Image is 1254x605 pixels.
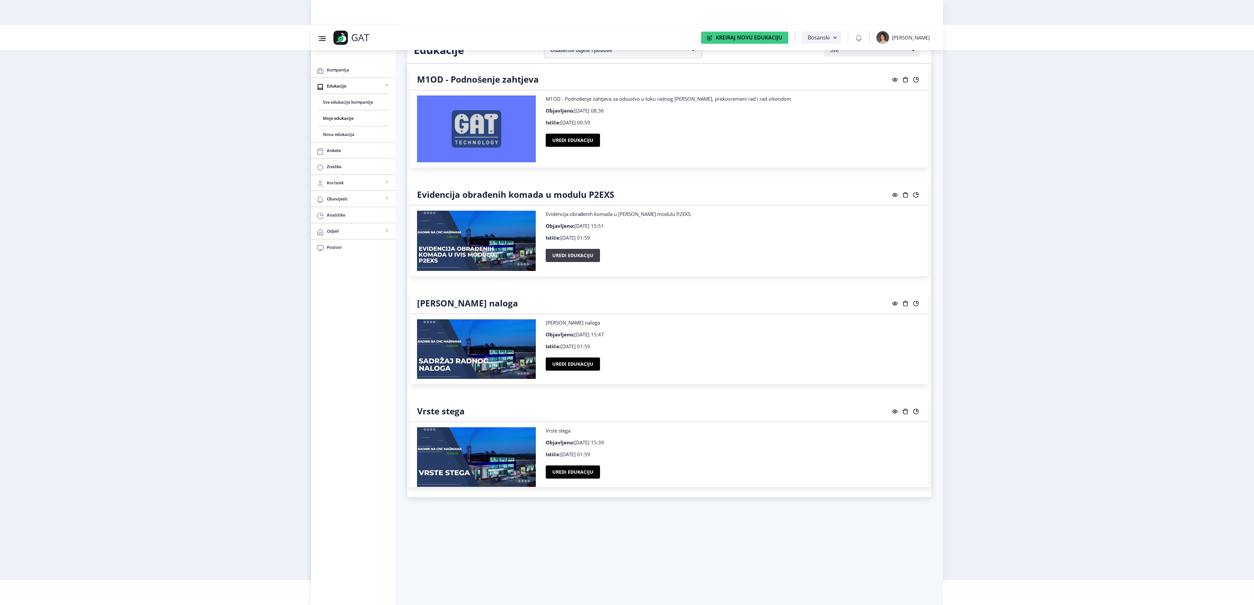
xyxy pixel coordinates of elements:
[546,439,922,446] p: [DATE] 15:39
[414,43,534,57] h2: Edukacije
[417,95,536,162] img: M1OD - Podnošenje zahtjeva
[546,249,600,262] button: Uredi edukaciju
[546,134,600,147] button: Uredi edukaciju
[546,223,574,229] b: Objavljeno:
[546,119,561,126] b: Ističe:
[546,451,561,458] b: Ističe:
[892,34,930,41] div: [PERSON_NAME]
[546,331,574,338] b: Objavljeno:
[327,195,383,203] span: Obavijesti
[351,34,369,41] p: GAT
[701,32,788,44] button: Kreiraj Novu Edukaciju
[327,146,390,154] span: Ankete
[323,98,383,106] span: Sve edukacije kompanije
[417,319,536,379] img: Sadržaj radnog naloga
[311,62,395,78] a: Kompanija
[311,239,395,255] a: Poslovi
[546,427,922,434] p: Vrste stega
[311,207,395,223] a: Analitike
[546,343,561,350] b: Ističe:
[546,439,574,446] b: Objavljeno:
[546,465,600,479] button: Uredi edukaciju
[546,119,922,126] p: [DATE] 00:59
[546,95,922,102] p: M1OD - Podnošenje zahtjeva za odsustvo u toku radnog [PERSON_NAME], prekovremeni rad i rad vikendom
[546,343,922,350] p: [DATE] 01:59
[311,175,395,191] a: Korisnik
[311,143,395,158] a: Ankete
[417,427,536,487] img: Vrste stega
[546,451,922,458] p: [DATE] 01:59
[417,74,539,85] h4: M1OD - Podnošenje zahtjeva
[707,35,713,40] img: create-new-education-icon.svg
[323,114,383,122] span: Moje edukacije
[546,234,922,241] p: [DATE] 01:59
[546,357,600,371] button: Uredi edukaciju
[546,223,922,229] p: [DATE] 15:51
[318,110,389,126] a: Moje edukacije
[417,211,536,271] img: Evidencija obrađenih komada u modulu P2EXS
[311,191,395,207] a: Obavijesti
[546,331,922,338] p: [DATE] 15:47
[824,44,920,56] button: Sve
[546,234,561,241] b: Ističe:
[311,223,395,239] a: Odjeli
[417,189,614,200] h4: Evidencija obrađenih komada u modulu P2EXS
[327,227,383,235] span: Odjeli
[327,82,383,90] span: Edukacije
[544,42,702,58] nb-accordion-item-header: Odaberite odjele i poslove
[546,211,922,217] p: Evidencija obrađenih komada u [PERSON_NAME] modulu P2EXS
[311,159,395,174] a: Značke
[311,78,395,94] a: Edukacije
[318,126,389,142] a: Nova edukacija
[546,107,574,114] b: Objavljeno:
[802,31,841,44] button: Bosanski
[323,130,383,138] span: Nova edukacija
[327,211,390,219] span: Analitike
[318,94,389,110] a: Sve edukacije kompanije
[546,107,922,114] p: [DATE] 08:36
[327,243,390,251] span: Poslovi
[417,298,518,308] h4: [PERSON_NAME] naloga
[546,319,922,326] p: [PERSON_NAME] naloga
[327,163,390,171] span: Značke
[327,179,383,187] span: Korisnik
[333,31,411,45] a: GAT
[327,66,390,74] span: Kompanija
[417,406,465,416] h4: Vrste stega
